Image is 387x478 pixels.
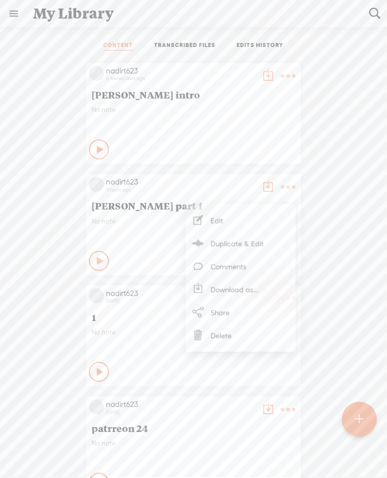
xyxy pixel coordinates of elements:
[190,301,290,324] a: Share
[106,288,256,298] div: nadirt623
[89,66,104,81] img: videoLoading.png
[89,177,104,192] img: videoLoading.png
[190,209,290,232] a: Edit
[190,278,290,301] a: Download as...
[154,41,216,50] a: TRANSCRIBED FILES
[91,88,295,100] span: [PERSON_NAME] intro
[106,66,256,76] div: nadirt623
[89,288,104,303] img: videoLoading.png
[106,409,256,415] div: [DATE]
[91,439,295,447] span: No note
[103,41,133,50] a: CONTENT
[91,199,295,211] span: [PERSON_NAME] part 1
[237,41,284,50] a: EDITS HISTORY
[190,324,290,347] a: Delete
[91,422,295,434] span: patrreon 24
[106,187,256,193] div: 11 hours ago
[106,75,256,81] div: a few seconds ago
[89,399,104,414] img: videoLoading.png
[190,255,290,278] a: Comments
[106,298,256,304] div: [DATE]
[26,0,362,26] div: My Library
[91,217,295,225] span: No note
[91,311,295,323] span: 1
[106,177,256,187] div: nadirt623
[190,232,290,255] a: Duplicate & Edit
[106,399,256,409] div: nadirt623
[91,328,295,336] span: No note
[91,105,295,114] span: No note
